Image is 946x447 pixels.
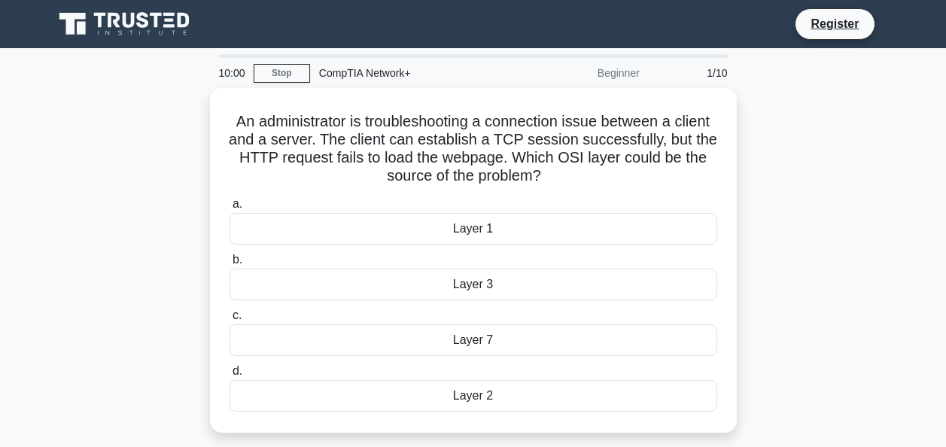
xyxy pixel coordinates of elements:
span: d. [233,364,242,377]
span: b. [233,253,242,266]
h5: An administrator is troubleshooting a connection issue between a client and a server. The client ... [228,112,719,186]
div: 1/10 [649,58,737,88]
div: Layer 1 [230,213,717,245]
a: Register [802,14,868,33]
div: CompTIA Network+ [310,58,517,88]
div: 10:00 [210,58,254,88]
span: a. [233,197,242,210]
div: Layer 3 [230,269,717,300]
div: Layer 2 [230,380,717,412]
div: Beginner [517,58,649,88]
a: Stop [254,64,310,83]
span: c. [233,309,242,321]
div: Layer 7 [230,324,717,356]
